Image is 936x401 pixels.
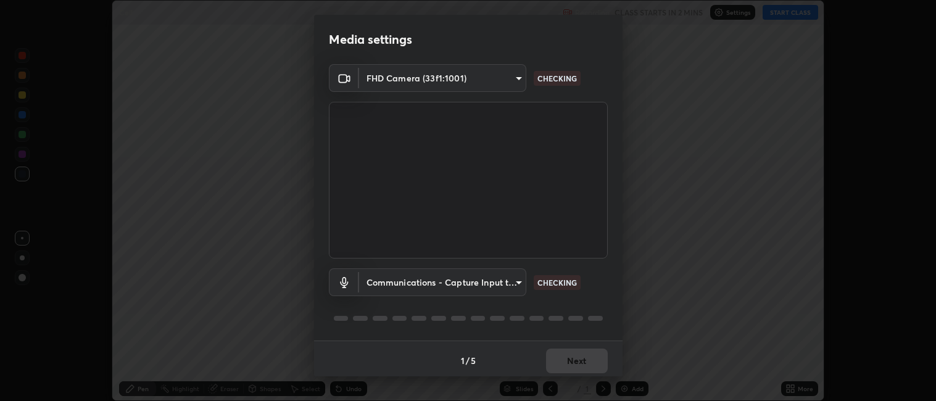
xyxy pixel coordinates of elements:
p: CHECKING [537,277,577,288]
h4: / [466,354,470,367]
h2: Media settings [329,31,412,48]
div: FHD Camera (33f1:1001) [359,64,526,92]
p: CHECKING [537,73,577,84]
h4: 1 [461,354,465,367]
h4: 5 [471,354,476,367]
div: FHD Camera (33f1:1001) [359,268,526,296]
